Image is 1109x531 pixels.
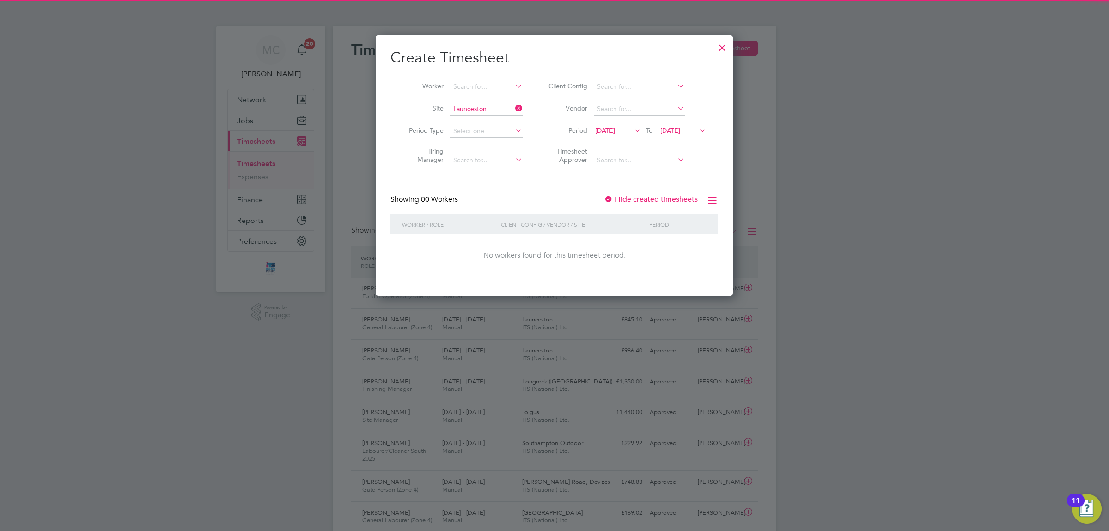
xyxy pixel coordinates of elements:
label: Client Config [546,82,587,90]
div: Worker / Role [400,214,499,235]
label: Worker [402,82,444,90]
input: Search for... [450,80,523,93]
span: 00 Workers [421,195,458,204]
button: Open Resource Center, 11 new notifications [1072,494,1102,524]
div: Period [647,214,709,235]
input: Search for... [450,154,523,167]
div: No workers found for this timesheet period. [400,251,709,260]
input: Select one [450,125,523,138]
input: Search for... [594,80,685,93]
label: Period Type [402,126,444,135]
label: Hide created timesheets [604,195,698,204]
label: Hiring Manager [402,147,444,164]
label: Vendor [546,104,587,112]
span: [DATE] [595,126,615,135]
label: Timesheet Approver [546,147,587,164]
div: 11 [1072,500,1080,512]
span: [DATE] [660,126,680,135]
label: Period [546,126,587,135]
h2: Create Timesheet [390,48,718,68]
input: Search for... [450,103,523,116]
label: Site [402,104,444,112]
span: To [643,124,655,136]
div: Client Config / Vendor / Site [499,214,647,235]
input: Search for... [594,103,685,116]
input: Search for... [594,154,685,167]
div: Showing [390,195,460,204]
